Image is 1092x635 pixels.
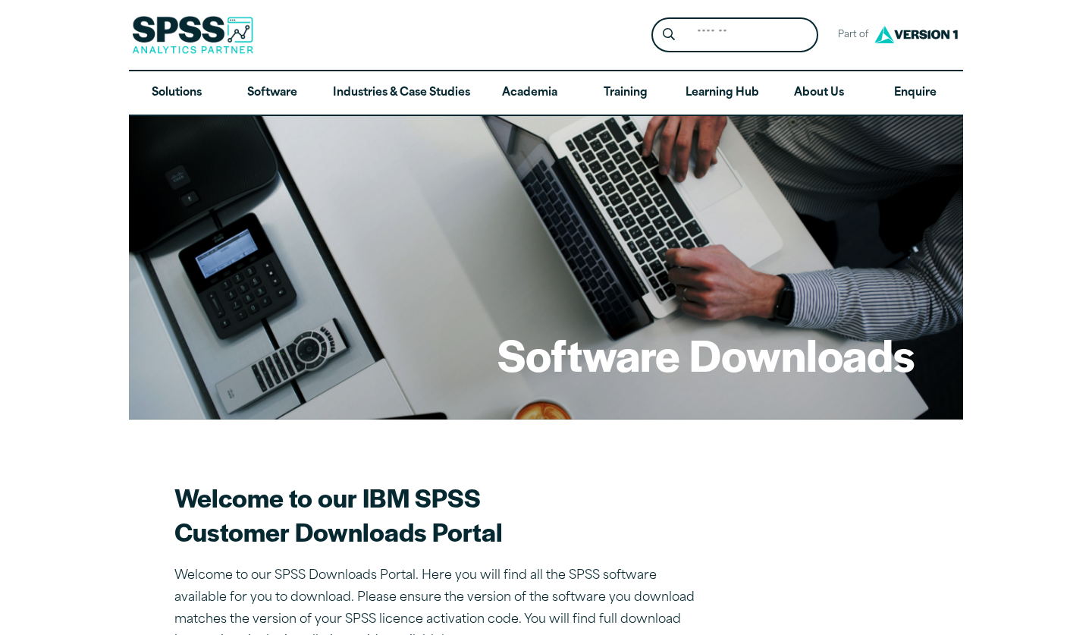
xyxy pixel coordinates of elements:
[771,71,867,115] a: About Us
[174,480,705,549] h2: Welcome to our IBM SPSS Customer Downloads Portal
[129,71,963,115] nav: Desktop version of site main menu
[655,21,683,49] button: Search magnifying glass icon
[651,17,818,53] form: Site Header Search Form
[871,20,962,49] img: Version1 Logo
[578,71,673,115] a: Training
[132,16,253,54] img: SPSS Analytics Partner
[482,71,578,115] a: Academia
[673,71,771,115] a: Learning Hub
[663,28,675,41] svg: Search magnifying glass icon
[830,24,871,46] span: Part of
[129,71,224,115] a: Solutions
[868,71,963,115] a: Enquire
[224,71,320,115] a: Software
[497,325,915,384] h1: Software Downloads
[321,71,482,115] a: Industries & Case Studies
